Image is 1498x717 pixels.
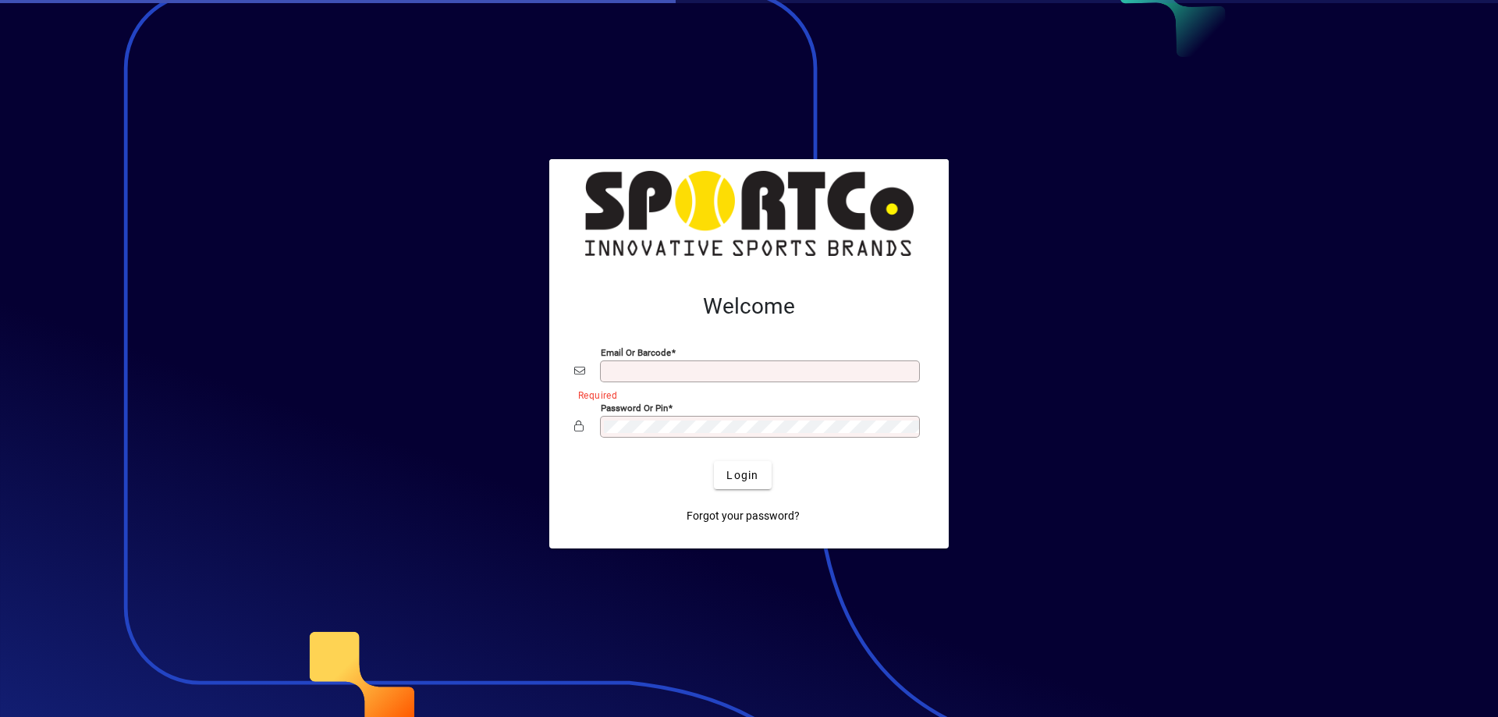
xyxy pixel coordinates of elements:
[574,293,924,320] h2: Welcome
[714,461,771,489] button: Login
[601,403,668,414] mat-label: Password or Pin
[726,467,758,484] span: Login
[687,508,800,524] span: Forgot your password?
[680,502,806,530] a: Forgot your password?
[601,347,671,358] mat-label: Email or Barcode
[578,386,911,403] mat-error: Required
